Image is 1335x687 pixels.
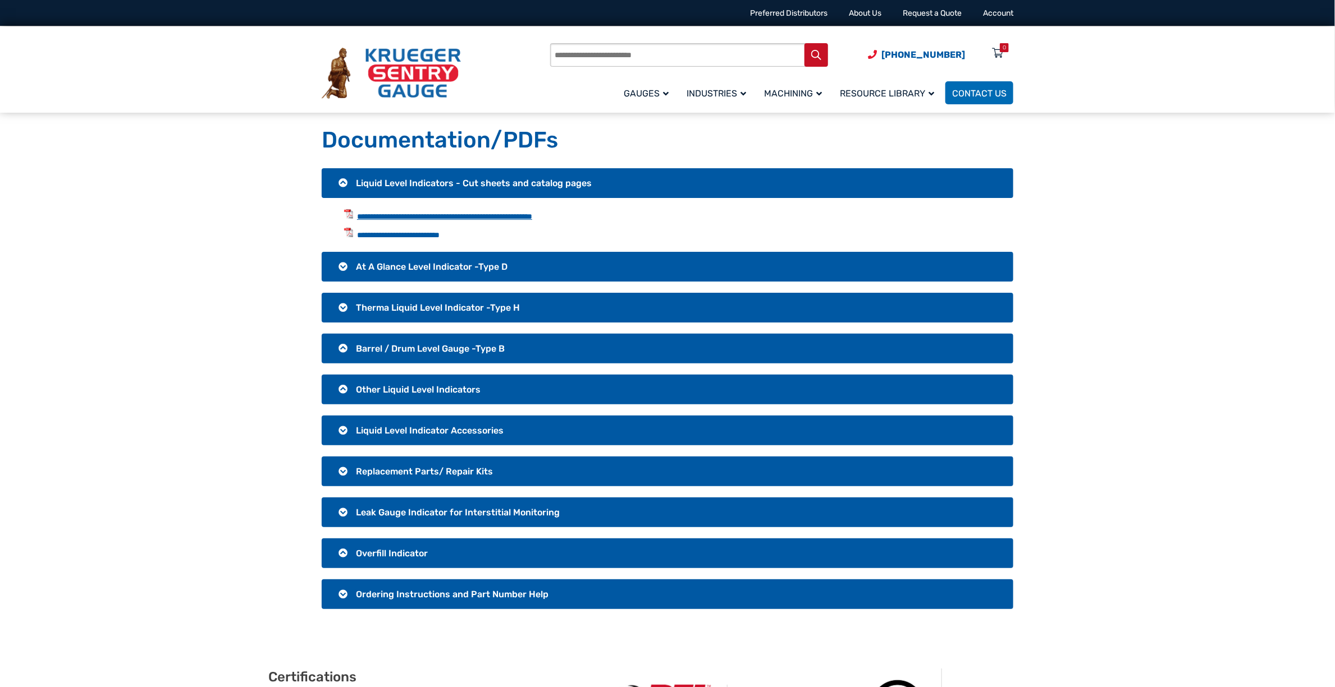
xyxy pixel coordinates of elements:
[1003,43,1006,52] div: 0
[833,80,945,106] a: Resource Library
[356,178,592,188] span: Liquid Level Indicators - Cut sheets and catalog pages
[356,343,505,354] span: Barrel / Drum Level Gauge -Type B
[356,589,548,600] span: Ordering Instructions and Part Number Help
[757,80,833,106] a: Machining
[356,466,493,477] span: Replacement Parts/ Repair Kits
[687,88,746,99] span: Industries
[764,88,822,99] span: Machining
[983,8,1013,18] a: Account
[356,507,560,518] span: Leak Gauge Indicator for Interstitial Monitoring
[680,80,757,106] a: Industries
[617,80,680,106] a: Gauges
[322,48,461,99] img: Krueger Sentry Gauge
[356,425,504,436] span: Liquid Level Indicator Accessories
[624,88,669,99] span: Gauges
[322,126,1013,154] h1: Documentation/PDFs
[356,261,508,272] span: At A Glance Level Indicator -Type D
[356,548,428,559] span: Overfill Indicator
[881,49,965,60] span: [PHONE_NUMBER]
[849,8,881,18] a: About Us
[356,384,481,395] span: Other Liquid Level Indicators
[356,302,520,313] span: Therma Liquid Level Indicator -Type H
[750,8,827,18] a: Preferred Distributors
[840,88,934,99] span: Resource Library
[903,8,962,18] a: Request a Quote
[952,88,1007,99] span: Contact Us
[868,48,965,62] a: Phone Number (920) 434-8860
[945,81,1013,104] a: Contact Us
[269,668,601,685] h2: Certifications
